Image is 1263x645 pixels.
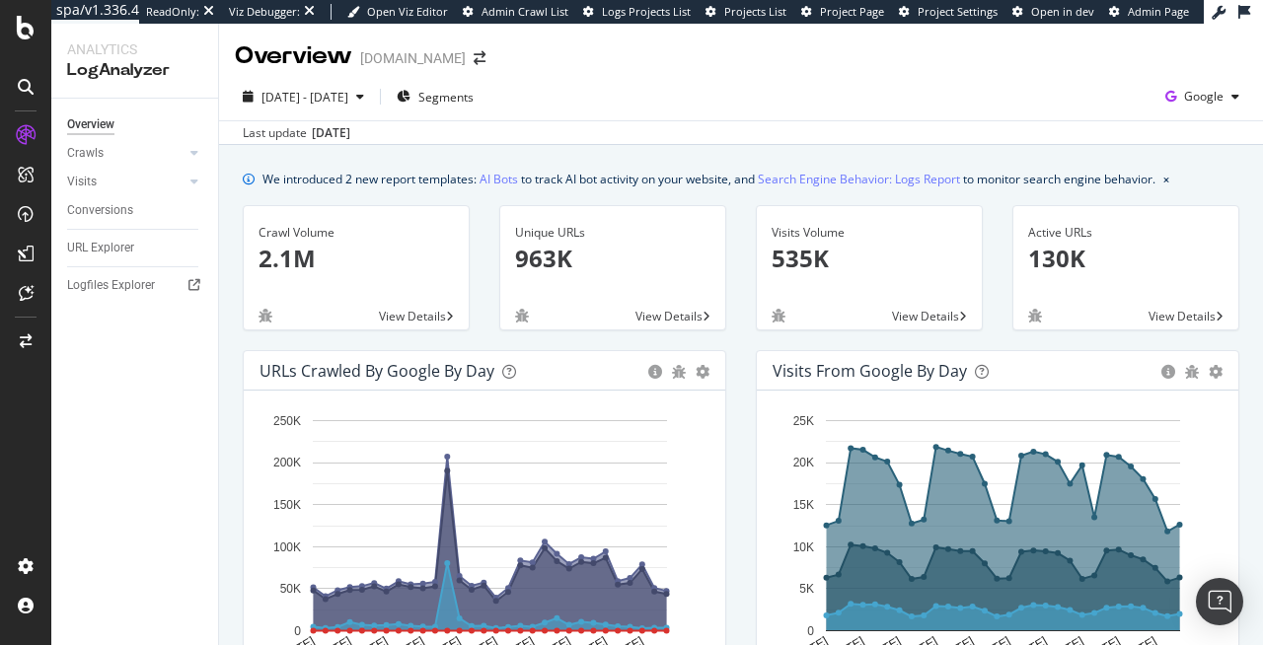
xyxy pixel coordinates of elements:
div: URL Explorer [67,238,134,258]
div: arrow-right-arrow-left [474,51,485,65]
a: Open in dev [1012,4,1094,20]
a: Search Engine Behavior: Logs Report [758,169,960,189]
span: Open Viz Editor [367,4,448,19]
div: gear [1209,365,1223,379]
div: ReadOnly: [146,4,199,20]
div: Open Intercom Messenger [1196,578,1243,625]
div: Logfiles Explorer [67,275,155,296]
text: 0 [294,624,301,638]
span: [DATE] - [DATE] [261,89,348,106]
div: Viz Debugger: [229,4,300,20]
text: 25K [793,414,814,428]
text: 20K [793,457,814,470]
div: circle-info [1161,365,1175,379]
span: View Details [635,308,703,324]
text: 100K [273,540,301,554]
div: Last update [243,124,350,142]
text: 200K [273,457,301,470]
div: bug [515,309,529,322]
a: URL Explorer [67,238,204,258]
span: Logs Projects List [602,4,691,19]
a: Crawls [67,143,185,164]
a: Logfiles Explorer [67,275,204,296]
span: Project Settings [918,4,998,19]
span: Projects List [724,4,786,19]
div: bug [672,365,686,379]
text: 10K [793,540,814,554]
div: Crawl Volume [259,224,454,242]
a: Admin Page [1109,4,1189,20]
div: bug [1028,309,1042,322]
a: Admin Crawl List [463,4,568,20]
div: Active URLs [1028,224,1224,242]
text: 15K [793,498,814,512]
p: 130K [1028,242,1224,275]
div: Crawls [67,143,104,164]
button: Google [1157,81,1247,112]
p: 535K [772,242,967,275]
a: Open Viz Editor [347,4,448,20]
a: Project Settings [899,4,998,20]
a: Conversions [67,200,204,221]
div: Visits from Google by day [773,361,967,381]
p: 963K [515,242,710,275]
a: Visits [67,172,185,192]
div: LogAnalyzer [67,59,202,82]
span: View Details [892,308,959,324]
span: Open in dev [1031,4,1094,19]
div: info banner [243,169,1239,189]
div: Overview [67,114,114,135]
div: bug [1185,365,1199,379]
a: Project Page [801,4,884,20]
text: 0 [807,624,814,638]
div: circle-info [648,365,662,379]
text: 5K [799,582,814,596]
div: Visits Volume [772,224,967,242]
span: View Details [379,308,446,324]
button: Segments [389,81,482,112]
div: Overview [235,39,352,73]
span: Project Page [820,4,884,19]
text: 250K [273,414,301,428]
div: We introduced 2 new report templates: to track AI bot activity on your website, and to monitor se... [262,169,1155,189]
span: View Details [1149,308,1216,324]
div: Conversions [67,200,133,221]
a: Projects List [706,4,786,20]
div: URLs Crawled by Google by day [260,361,494,381]
text: 150K [273,498,301,512]
span: Admin Crawl List [482,4,568,19]
span: Admin Page [1128,4,1189,19]
a: Logs Projects List [583,4,691,20]
div: bug [772,309,785,322]
div: [DOMAIN_NAME] [360,48,466,68]
button: close banner [1158,165,1174,193]
div: [DATE] [312,124,350,142]
div: Analytics [67,39,202,59]
button: [DATE] - [DATE] [235,81,372,112]
text: 50K [280,582,301,596]
a: AI Bots [480,169,518,189]
div: Unique URLs [515,224,710,242]
div: gear [696,365,709,379]
p: 2.1M [259,242,454,275]
span: Google [1184,88,1224,105]
a: Overview [67,114,204,135]
span: Segments [418,89,474,106]
div: bug [259,309,272,322]
div: Visits [67,172,97,192]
